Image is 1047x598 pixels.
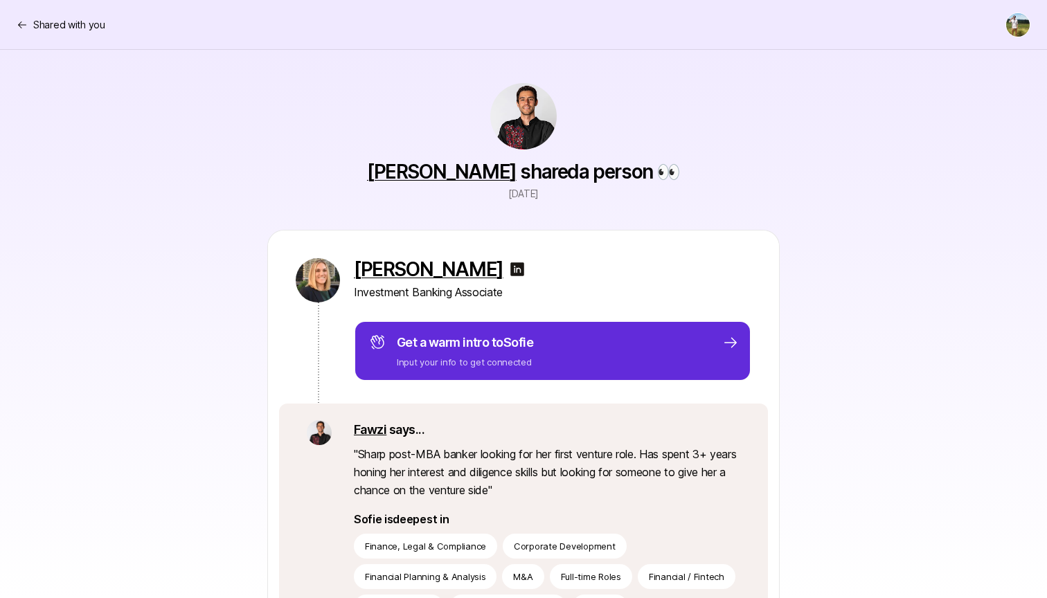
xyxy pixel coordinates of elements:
a: [PERSON_NAME] [354,258,503,280]
p: Full-time Roles [561,570,621,583]
a: [PERSON_NAME] [367,160,517,183]
p: Input your info to get connected [397,355,533,369]
p: Financial / Fintech [649,570,724,583]
p: Shared with you [33,17,105,33]
p: Sofie is deepest in [354,510,740,528]
p: M&A [513,570,533,583]
a: Fawzi [354,422,386,437]
p: Financial Planning & Analysis [365,570,485,583]
p: Finance, Legal & Compliance [365,539,486,553]
span: to Sofie [492,335,533,350]
p: " Sharp post-MBA banker looking for her first venture role. Has spent 3+ years honing her interes... [354,445,740,499]
img: 26964379_22cb_4a03_bc52_714bb9ec3ccc.jpg [296,258,340,302]
img: ACg8ocKfD4J6FzG9_HAYQ9B8sLvPSEBLQEDmbHTY_vjoi9sRmV9s2RKt=s160-c [490,83,557,149]
p: shared a person 👀 [367,161,680,183]
p: says... [354,420,740,440]
p: Corporate Development [514,539,616,553]
img: ACg8ocKfD4J6FzG9_HAYQ9B8sLvPSEBLQEDmbHTY_vjoi9sRmV9s2RKt=s160-c [307,420,332,445]
button: Tyler Kieft [1005,12,1030,37]
p: [DATE] [508,185,539,202]
p: Get a warm intro [397,333,533,352]
img: Tyler Kieft [1006,13,1030,37]
img: linkedin-logo [509,261,526,278]
p: Investment Banking Associate [354,283,751,301]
